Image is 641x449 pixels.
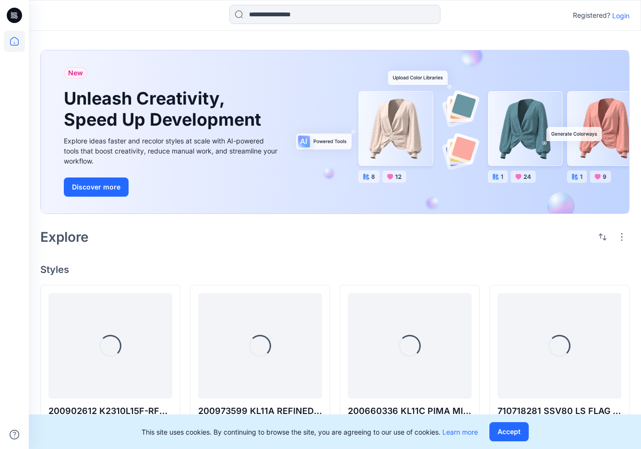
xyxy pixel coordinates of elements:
[612,11,629,21] p: Login
[442,428,478,436] a: Learn more
[68,67,83,79] span: New
[498,404,621,418] p: 710718281 SSV80 LS FLAG CN
[142,427,478,437] p: This site uses cookies. By continuing to browse the site, you are agreeing to our use of cookies.
[48,404,172,418] p: 200902612 K2310L15F-RFND STRTCH 2X2 RIB-[PERSON_NAME]-SLEEVELESS-TANK
[40,264,629,275] h4: Styles
[348,404,472,418] p: 200660336 KL11C PIMA MICRO MODL 140-FADRINA-CAP SLEEVE-CASUAL
[198,404,322,418] p: 200973599 KL11A REFINED STR 1X1 RIB-MUNZIE-ELBOW SLEEVE-DAY DRESS-M
[64,177,280,197] a: Discover more
[40,229,89,245] h2: Explore
[573,10,610,21] p: Registered?
[64,136,280,166] div: Explore ideas faster and recolor styles at scale with AI-powered tools that boost creativity, red...
[64,88,265,130] h1: Unleash Creativity, Speed Up Development
[64,177,129,197] button: Discover more
[489,422,529,441] button: Accept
